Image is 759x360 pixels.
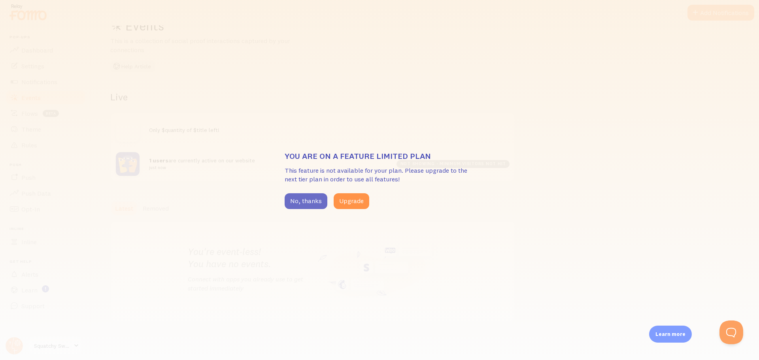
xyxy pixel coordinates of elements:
h3: You are on a feature limited plan [285,151,474,161]
div: Learn more [649,326,692,343]
button: No, thanks [285,193,327,209]
p: This feature is not available for your plan. Please upgrade to the next tier plan in order to use... [285,166,474,184]
iframe: Help Scout Beacon - Open [719,320,743,344]
p: Learn more [655,330,685,338]
button: Upgrade [334,193,369,209]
